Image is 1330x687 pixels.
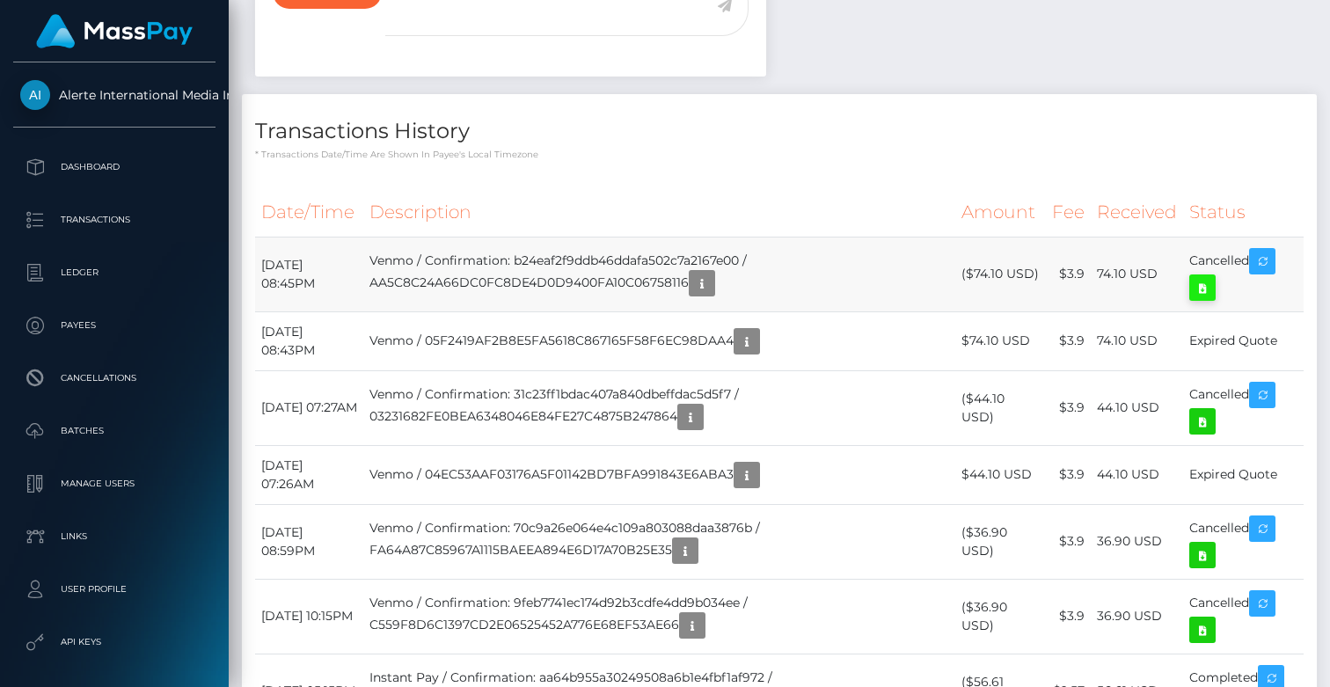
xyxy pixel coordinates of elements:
td: [DATE] 08:43PM [255,311,363,370]
p: Payees [20,312,208,339]
td: $3.9 [1045,445,1091,504]
a: Ledger [13,251,216,295]
td: Expired Quote [1183,311,1304,370]
p: User Profile [20,576,208,603]
td: Cancelled [1183,504,1304,579]
td: $3.9 [1045,370,1091,445]
th: Amount [955,188,1046,237]
td: ($36.90 USD) [955,504,1046,579]
td: 36.90 USD [1091,579,1183,654]
h4: Transactions History [255,116,1304,147]
td: $3.9 [1045,579,1091,654]
p: Links [20,523,208,550]
td: 36.90 USD [1091,504,1183,579]
img: Alerte International Media Inc. [20,80,50,110]
td: Cancelled [1183,370,1304,445]
td: $3.9 [1045,504,1091,579]
td: Cancelled [1183,237,1304,311]
td: Venmo / Confirmation: 70c9a26e064e4c109a803088daa3876b / FA64A87C85967A1115BAEEA894E6D17A70B25E35 [363,504,954,579]
td: ($44.10 USD) [955,370,1046,445]
td: [DATE] 08:45PM [255,237,363,311]
td: $44.10 USD [955,445,1046,504]
p: Manage Users [20,471,208,497]
td: [DATE] 10:15PM [255,579,363,654]
td: 44.10 USD [1091,445,1183,504]
td: Venmo / 05F2419AF2B8E5FA5618C867165F58F6EC98DAA4 [363,311,954,370]
th: Status [1183,188,1304,237]
td: 44.10 USD [1091,370,1183,445]
a: Links [13,515,216,559]
th: Received [1091,188,1183,237]
p: Cancellations [20,365,208,391]
td: $3.9 [1045,237,1091,311]
td: 74.10 USD [1091,237,1183,311]
td: Venmo / Confirmation: 31c23ff1bdac407a840dbeffdac5d5f7 / 03231682FE0BEA6348046E84FE27C4875B247864 [363,370,954,445]
p: Dashboard [20,154,208,180]
th: Fee [1045,188,1091,237]
p: API Keys [20,629,208,655]
a: Batches [13,409,216,453]
a: Cancellations [13,356,216,400]
a: API Keys [13,620,216,664]
td: [DATE] 07:27AM [255,370,363,445]
td: Venmo / 04EC53AAF03176A5F01142BD7BFA991843E6ABA3 [363,445,954,504]
p: Ledger [20,259,208,286]
th: Description [363,188,954,237]
img: MassPay Logo [36,14,193,48]
th: Date/Time [255,188,363,237]
a: Dashboard [13,145,216,189]
td: ($36.90 USD) [955,579,1046,654]
a: Manage Users [13,462,216,506]
span: Alerte International Media Inc. [13,87,216,103]
a: Transactions [13,198,216,242]
td: [DATE] 08:59PM [255,504,363,579]
td: Cancelled [1183,579,1304,654]
p: Transactions [20,207,208,233]
p: Batches [20,418,208,444]
td: Venmo / Confirmation: b24eaf2f9ddb46ddafa502c7a2167e00 / AA5C8C24A66DC0FC8DE4D0D9400FA10C06758116 [363,237,954,311]
td: Venmo / Confirmation: 9feb7741ec174d92b3cdfe4dd9b034ee / C559F8D6C1397CD2E06525452A776E68EF53AE66 [363,579,954,654]
td: [DATE] 07:26AM [255,445,363,504]
a: User Profile [13,567,216,611]
td: Expired Quote [1183,445,1304,504]
p: * Transactions date/time are shown in payee's local timezone [255,148,1304,161]
td: 74.10 USD [1091,311,1183,370]
td: $3.9 [1045,311,1091,370]
td: ($74.10 USD) [955,237,1046,311]
td: $74.10 USD [955,311,1046,370]
a: Payees [13,303,216,347]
